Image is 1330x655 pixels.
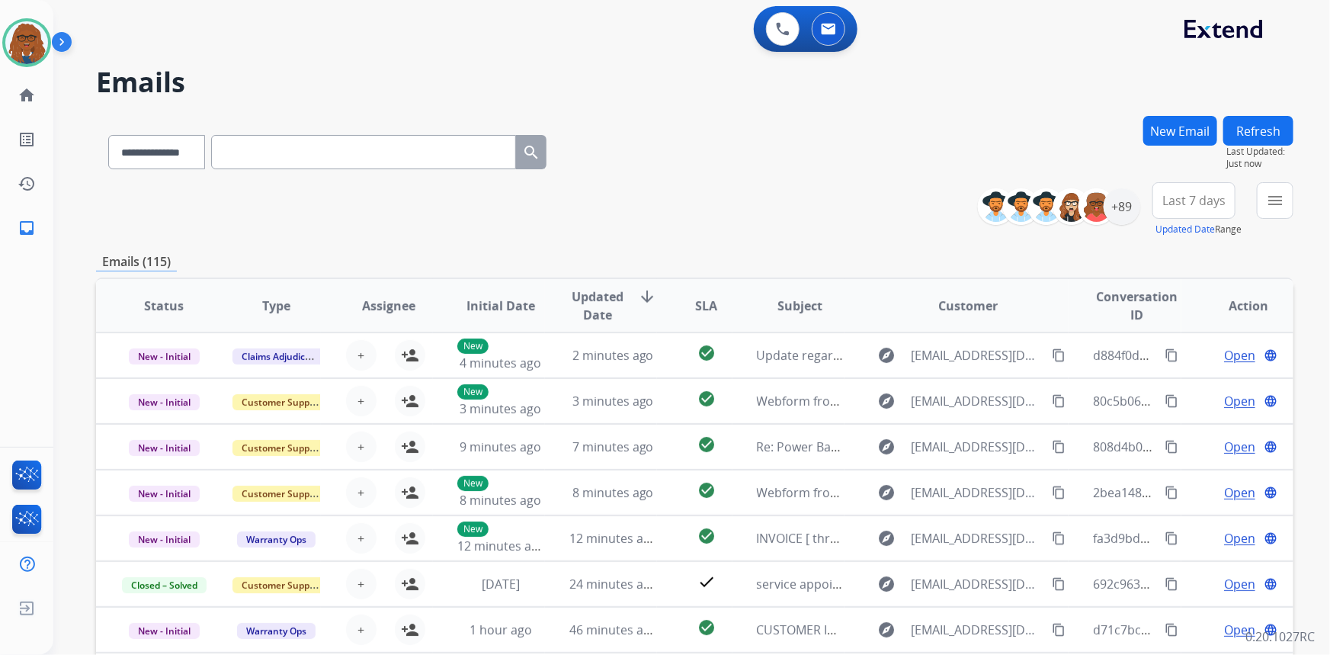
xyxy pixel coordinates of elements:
[697,344,716,362] mat-icon: check_circle
[1224,483,1255,502] span: Open
[697,573,716,591] mat-icon: check
[1264,348,1277,362] mat-icon: language
[470,621,532,638] span: 1 hour ago
[1165,486,1178,499] mat-icon: content_copy
[757,621,1086,638] span: CUSTOMER INVOICE [ thread::U6uCE6i2AZ-iErjevnCN2zk:: ]
[129,531,200,547] span: New - Initial
[1093,287,1180,324] span: Conversation ID
[357,529,364,547] span: +
[1226,158,1293,170] span: Just now
[1224,438,1255,456] span: Open
[346,432,377,462] button: +
[1264,531,1277,545] mat-icon: language
[346,477,377,508] button: +
[1052,348,1066,362] mat-icon: content_copy
[878,438,896,456] mat-icon: explore
[346,523,377,554] button: +
[912,392,1044,410] span: [EMAIL_ADDRESS][DOMAIN_NAME]
[878,621,896,639] mat-icon: explore
[144,297,184,315] span: Status
[1165,394,1178,408] mat-icon: content_copy
[1093,530,1325,547] span: fa3d9bda-857b-4266-98e4-fca81e3eb508
[346,386,377,416] button: +
[96,67,1293,98] h2: Emails
[1052,623,1066,637] mat-icon: content_copy
[878,483,896,502] mat-icon: explore
[18,175,36,193] mat-icon: history
[697,618,716,637] mat-icon: check_circle
[18,130,36,149] mat-icon: list_alt
[482,576,520,592] span: [DATE]
[1052,440,1066,454] mat-icon: content_copy
[1052,486,1066,499] mat-icon: content_copy
[912,438,1044,456] span: [EMAIL_ADDRESS][DOMAIN_NAME]
[237,531,316,547] span: Warranty Ops
[1224,346,1255,364] span: Open
[466,297,535,315] span: Initial Date
[1165,577,1178,591] mat-icon: content_copy
[777,297,822,315] span: Subject
[401,483,419,502] mat-icon: person_add
[346,340,377,371] button: +
[232,486,332,502] span: Customer Support
[569,576,658,592] span: 24 minutes ago
[1165,623,1178,637] mat-icon: content_copy
[912,575,1044,593] span: [EMAIL_ADDRESS][DOMAIN_NAME]
[1152,182,1235,219] button: Last 7 days
[878,575,896,593] mat-icon: explore
[1226,146,1293,158] span: Last Updated:
[457,476,489,491] p: New
[122,577,207,593] span: Closed – Solved
[1052,394,1066,408] mat-icon: content_copy
[638,287,656,306] mat-icon: arrow_downward
[697,527,716,545] mat-icon: check_circle
[939,297,998,315] span: Customer
[237,623,316,639] span: Warranty Ops
[357,346,364,364] span: +
[1093,576,1323,592] span: 692c9635-e46b-490f-8b31-d5c3536df976
[460,355,541,371] span: 4 minutes ago
[232,394,332,410] span: Customer Support
[757,438,1210,455] span: Re: Power Base Support Call with Extend (3rd party warranty) DO NOT CHANGE
[1264,577,1277,591] mat-icon: language
[1143,116,1217,146] button: New Email
[1264,440,1277,454] mat-icon: language
[129,348,200,364] span: New - Initial
[1165,531,1178,545] mat-icon: content_copy
[262,297,290,315] span: Type
[1245,628,1315,646] p: 0.20.1027RC
[1162,197,1226,204] span: Last 7 days
[357,483,364,502] span: +
[1093,347,1325,364] span: d884f0d2-d6cf-49ab-bec3-6e5094a7bd93
[362,297,415,315] span: Assignee
[129,394,200,410] span: New - Initial
[129,623,200,639] span: New - Initial
[5,21,48,64] img: avatar
[572,347,654,364] span: 2 minutes ago
[1104,188,1140,225] div: +89
[1165,348,1178,362] mat-icon: content_copy
[912,483,1044,502] span: [EMAIL_ADDRESS][DOMAIN_NAME]
[1093,621,1315,638] span: d71c7bc1-378f-4aff-bbf1-d7e0aa2f1c45
[401,438,419,456] mat-icon: person_add
[401,346,419,364] mat-icon: person_add
[1264,486,1277,499] mat-icon: language
[401,575,419,593] mat-icon: person_add
[912,621,1044,639] span: [EMAIL_ADDRESS][DOMAIN_NAME]
[346,569,377,599] button: +
[1052,577,1066,591] mat-icon: content_copy
[697,390,716,408] mat-icon: check_circle
[460,400,541,417] span: 3 minutes ago
[878,392,896,410] mat-icon: explore
[912,529,1044,547] span: [EMAIL_ADDRESS][DOMAIN_NAME]
[572,393,654,409] span: 3 minutes ago
[232,348,337,364] span: Claims Adjudication
[569,287,626,324] span: Updated Date
[695,297,717,315] span: SLA
[1181,279,1293,332] th: Action
[697,481,716,499] mat-icon: check_circle
[457,384,489,400] p: New
[572,484,654,501] span: 8 minutes ago
[1224,529,1255,547] span: Open
[401,621,419,639] mat-icon: person_add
